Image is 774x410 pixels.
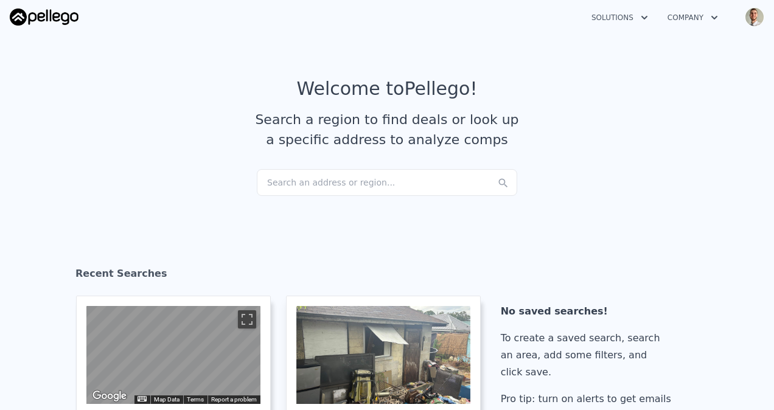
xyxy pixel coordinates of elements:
div: Search an address or region... [257,169,517,196]
button: Keyboard shortcuts [138,396,146,401]
button: Map Data [154,395,180,404]
a: Open this area in Google Maps (opens a new window) [89,388,130,404]
button: Company [658,7,728,29]
button: Solutions [582,7,658,29]
img: Google [89,388,130,404]
a: Terms (opens in new tab) [187,396,204,403]
div: To create a saved search, search an area, add some filters, and click save. [501,330,676,381]
button: Toggle fullscreen view [238,310,256,328]
img: avatar [745,7,764,27]
div: Recent Searches [75,257,699,296]
div: Welcome to Pellego ! [297,78,478,100]
div: Street View [86,306,260,404]
img: Pellego [10,9,78,26]
a: Report a problem [211,396,257,403]
div: Map [86,306,260,404]
div: Search a region to find deals or look up a specific address to analyze comps [251,109,523,150]
div: No saved searches! [501,303,676,320]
